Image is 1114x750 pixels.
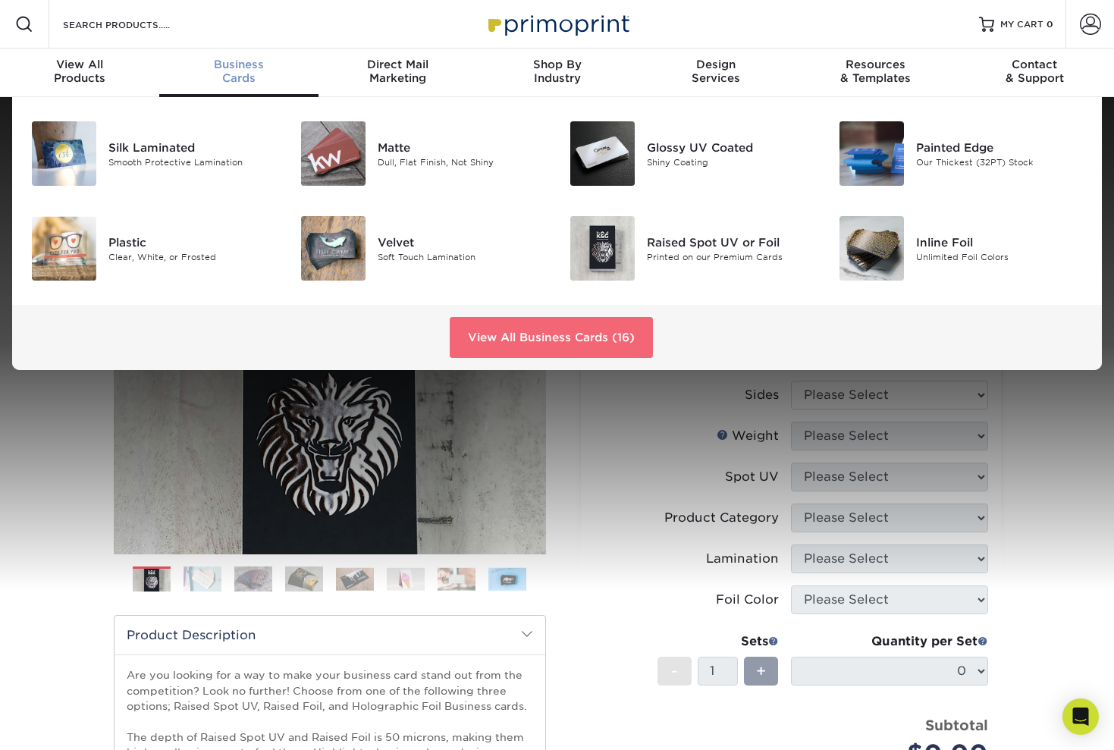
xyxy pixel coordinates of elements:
img: Painted Edge Business Cards [839,121,904,186]
a: Shop ByIndustry [478,49,637,97]
div: Clear, White, or Frosted [108,250,277,263]
input: SEARCH PRODUCTS..... [61,15,209,33]
div: Soft Touch Lamination [378,250,546,263]
div: Quantity per Set [791,632,988,651]
a: DesignServices [636,49,795,97]
a: Contact& Support [955,49,1114,97]
div: Open Intercom Messenger [1062,698,1099,735]
a: Velvet Business Cards Velvet Soft Touch Lamination [300,210,546,287]
div: Shiny Coating [647,155,815,168]
div: Printed on our Premium Cards [647,250,815,263]
div: Services [636,58,795,85]
img: Plastic Business Cards [32,216,96,281]
div: Dull, Flat Finish, Not Shiny [378,155,546,168]
img: Glossy UV Coated Business Cards [570,121,635,186]
div: Cards [159,58,319,85]
div: Inline Foil [916,234,1084,250]
div: Unlimited Foil Colors [916,250,1084,263]
div: Glossy UV Coated [647,139,815,155]
div: Smooth Protective Lamination [108,155,277,168]
div: Silk Laminated [108,139,277,155]
a: Inline Foil Business Cards Inline Foil Unlimited Foil Colors [837,210,1084,287]
img: Silk Laminated Business Cards [32,121,96,186]
div: Plastic [108,234,277,250]
div: Painted Edge [916,139,1084,155]
div: Sets [657,632,779,651]
a: Painted Edge Business Cards Painted Edge Our Thickest (32PT) Stock [837,115,1084,192]
img: Matte Business Cards [301,121,366,186]
a: Silk Laminated Business Cards Silk Laminated Smooth Protective Lamination [30,115,277,192]
span: Resources [795,58,955,71]
img: Inline Foil Business Cards [839,216,904,281]
a: Matte Business Cards Matte Dull, Flat Finish, Not Shiny [300,115,546,192]
a: Plastic Business Cards Plastic Clear, White, or Frosted [30,210,277,287]
div: Our Thickest (32PT) Stock [916,155,1084,168]
a: Raised Spot UV or Foil Business Cards Raised Spot UV or Foil Printed on our Premium Cards [569,210,815,287]
h2: Product Description [115,616,545,654]
strong: Subtotal [925,717,988,733]
img: Primoprint [482,8,633,40]
span: + [756,660,766,683]
a: BusinessCards [159,49,319,97]
img: Raised Spot UV or Foil Business Cards [570,216,635,281]
span: Shop By [478,58,637,71]
span: Design [636,58,795,71]
span: Contact [955,58,1114,71]
div: Marketing [319,58,478,85]
div: Velvet [378,234,546,250]
div: Matte [378,139,546,155]
a: Resources& Templates [795,49,955,97]
a: Glossy UV Coated Business Cards Glossy UV Coated Shiny Coating [569,115,815,192]
span: Direct Mail [319,58,478,71]
div: Foil Color [716,591,779,609]
span: - [671,660,678,683]
div: & Templates [795,58,955,85]
div: Raised Spot UV or Foil [647,234,815,250]
span: 0 [1047,19,1053,30]
div: Industry [478,58,637,85]
div: & Support [955,58,1114,85]
a: View All Business Cards (16) [450,317,653,358]
span: MY CART [1000,18,1043,31]
span: Business [159,58,319,71]
a: Direct MailMarketing [319,49,478,97]
img: Velvet Business Cards [301,216,366,281]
